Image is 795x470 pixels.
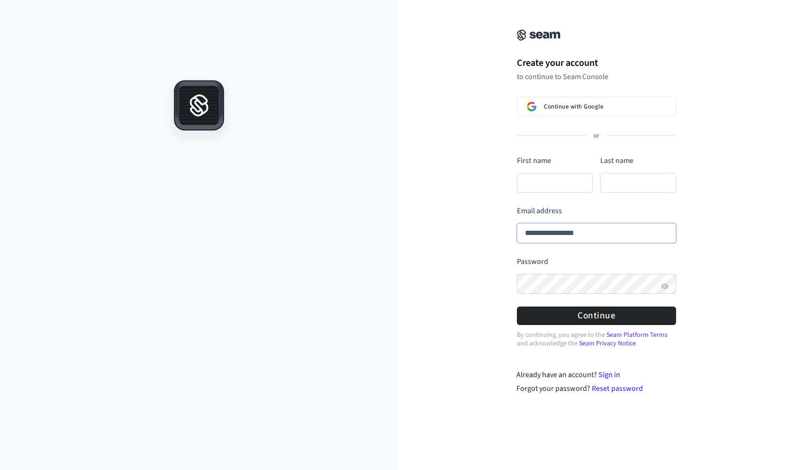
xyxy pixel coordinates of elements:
p: or [594,132,599,140]
a: Seam Platform Terms [606,330,668,340]
img: Seam Console [517,29,560,41]
p: to continue to Seam Console [517,72,676,81]
button: Show password [659,280,670,292]
span: Continue with Google [544,103,603,110]
img: Sign in with Google [527,102,536,111]
label: Password [517,256,548,267]
div: Forgot your password? [516,383,676,394]
label: First name [517,155,551,166]
h1: Create your account [517,56,676,70]
p: By continuing, you agree to the and acknowledge the . [517,331,676,348]
a: Seam Privacy Notice [579,339,636,348]
label: Email address [517,206,562,216]
a: Sign in [598,370,620,380]
button: Continue [517,307,676,325]
button: Sign in with GoogleContinue with Google [517,97,676,117]
div: Already have an account? [516,369,676,380]
a: Reset password [592,383,643,394]
label: Last name [600,155,633,166]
